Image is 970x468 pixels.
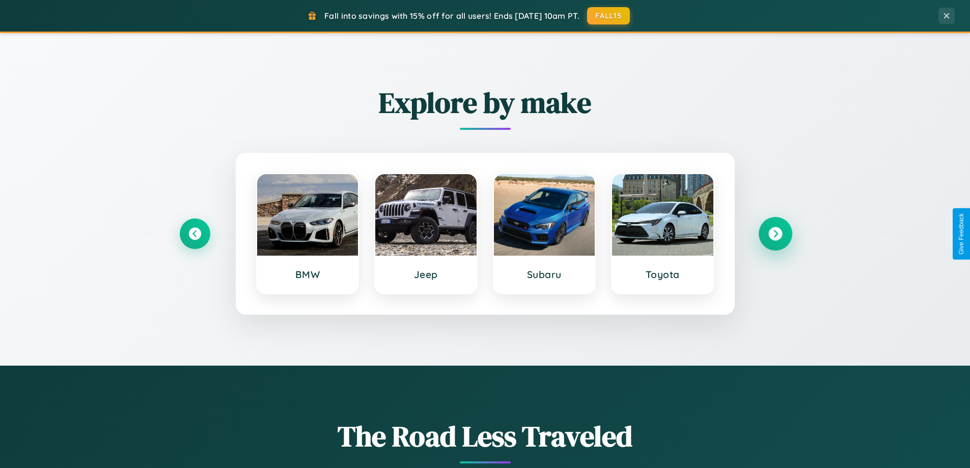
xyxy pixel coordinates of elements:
[504,268,585,281] h3: Subaru
[324,11,579,21] span: Fall into savings with 15% off for all users! Ends [DATE] 10am PT.
[180,417,791,456] h1: The Road Less Traveled
[622,268,703,281] h3: Toyota
[267,268,348,281] h3: BMW
[180,83,791,122] h2: Explore by make
[385,268,466,281] h3: Jeep
[958,213,965,255] div: Give Feedback
[587,7,630,24] button: FALL15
